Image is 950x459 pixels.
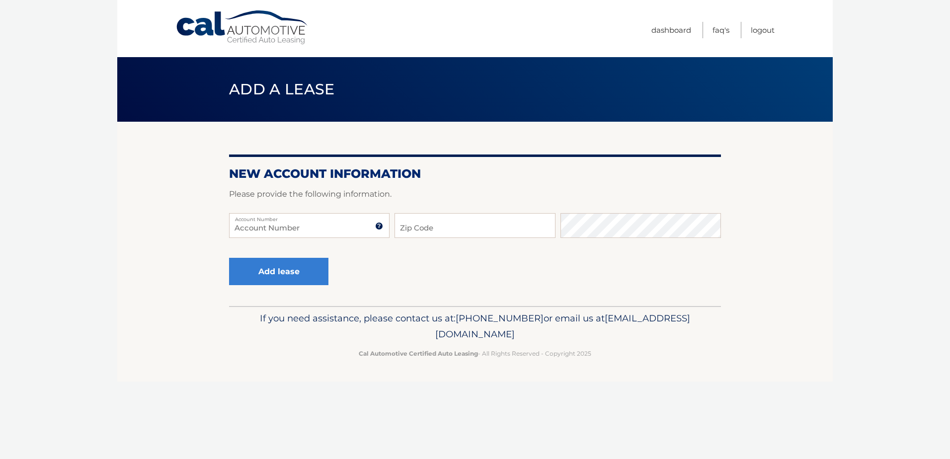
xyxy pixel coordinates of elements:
[229,213,390,221] label: Account Number
[229,258,328,285] button: Add lease
[229,166,721,181] h2: New Account Information
[229,187,721,201] p: Please provide the following information.
[175,10,310,45] a: Cal Automotive
[236,310,714,342] p: If you need assistance, please contact us at: or email us at
[751,22,775,38] a: Logout
[395,213,555,238] input: Zip Code
[456,312,544,324] span: [PHONE_NUMBER]
[229,213,390,238] input: Account Number
[435,312,690,340] span: [EMAIL_ADDRESS][DOMAIN_NAME]
[651,22,691,38] a: Dashboard
[712,22,729,38] a: FAQ's
[229,80,335,98] span: Add a lease
[375,222,383,230] img: tooltip.svg
[236,348,714,359] p: - All Rights Reserved - Copyright 2025
[359,350,478,357] strong: Cal Automotive Certified Auto Leasing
